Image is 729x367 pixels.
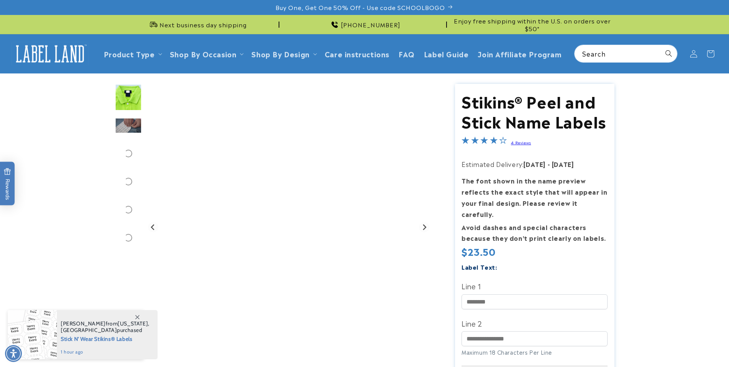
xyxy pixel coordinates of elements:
[652,334,721,359] iframe: Gorgias live chat messenger
[115,196,142,223] div: Go to slide 6
[424,49,469,58] span: Label Guide
[462,158,608,170] p: Estimated Delivery:
[462,348,608,356] div: Maximum 18 Characters Per Line
[394,45,419,63] a: FAQ
[660,45,677,62] button: Search
[462,91,608,131] h1: Stikins® Peel and Stick Name Labels
[165,45,247,63] summary: Shop By Occasion
[320,45,394,63] a: Care instructions
[115,224,142,251] div: Go to slide 7
[419,45,473,63] a: Label Guide
[276,3,445,11] span: Buy One, Get One 50% Off - Use code SCHOOLBOGO
[104,48,155,59] a: Product Type
[251,48,309,59] a: Shop By Design
[399,49,415,58] span: FAQ
[462,222,606,243] strong: Avoid dashes and special characters because they don’t print clearly on labels.
[419,222,429,232] button: Next slide
[61,320,149,334] span: from , purchased
[159,21,247,28] span: Next business day shipping
[115,140,142,167] div: Go to slide 4
[552,159,574,168] strong: [DATE]
[511,140,531,145] a: 4 Reviews
[462,262,497,271] label: Label Text:
[523,159,546,168] strong: [DATE]
[462,245,496,257] span: $23.50
[473,45,566,63] a: Join Affiliate Program
[462,137,507,147] span: 4.0-star overall rating
[462,317,608,329] label: Line 2
[325,49,389,58] span: Care instructions
[61,327,117,334] span: [GEOGRAPHIC_DATA]
[548,159,550,168] strong: -
[99,45,165,63] summary: Product Type
[118,320,148,327] span: [US_STATE]
[341,21,400,28] span: [PHONE_NUMBER]
[5,345,22,362] div: Accessibility Menu
[247,45,320,63] summary: Shop By Design
[115,112,142,139] div: Go to slide 3
[462,280,608,292] label: Line 1
[61,320,106,327] span: [PERSON_NAME]
[478,49,561,58] span: Join Affiliate Program
[450,15,614,34] div: Announcement
[282,15,447,34] div: Announcement
[9,39,91,68] a: Label Land
[450,17,614,32] span: Enjoy free shipping within the U.S. on orders over $50*
[148,222,158,232] button: Previous slide
[4,168,11,200] span: Rewards
[115,84,142,111] div: Go to slide 2
[170,49,237,58] span: Shop By Occasion
[12,42,88,66] img: Label Land
[115,84,142,111] img: Peel and Stick Name Labels - Label Land
[115,15,279,34] div: Announcement
[462,176,607,218] strong: The font shown in the name preview reflects the exact style that will appear in your final design...
[115,168,142,195] div: Go to slide 5
[115,118,142,133] img: null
